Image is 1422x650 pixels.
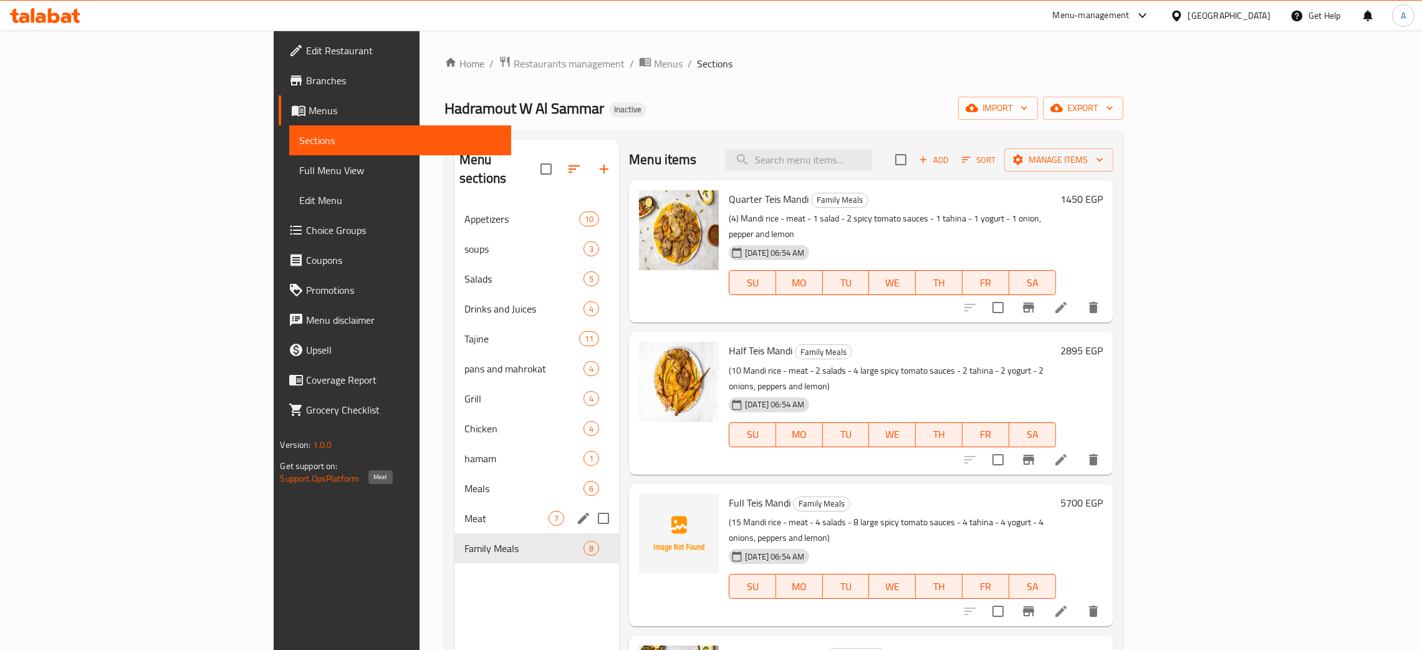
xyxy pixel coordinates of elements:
[921,425,958,444] span: TH
[729,190,809,208] span: Quarter Teis Mandi
[776,422,823,447] button: MO
[280,458,337,474] span: Get support on:
[639,56,683,72] a: Menus
[454,473,619,503] div: Meals6
[1054,604,1069,619] a: Edit menu item
[1014,578,1051,596] span: SA
[584,301,599,316] div: items
[1009,574,1056,599] button: SA
[464,211,579,226] span: Appetizers
[1014,425,1051,444] span: SA
[729,211,1055,242] p: (4) Mandi rice - meat - 1 salad - 2 spicy tomato sauces - 1 tahina - 1 yogurt - 1 onion, pepper a...
[985,294,1011,321] span: Select to update
[306,283,501,298] span: Promotions
[823,270,870,295] button: TU
[874,425,911,444] span: WE
[1054,300,1069,315] a: Edit menu item
[639,342,719,422] img: Half Teis Mandi
[959,150,999,170] button: Sort
[579,331,599,346] div: items
[1014,152,1103,168] span: Manage items
[313,437,332,453] span: 1.0.0
[306,402,501,417] span: Grocery Checklist
[279,335,511,365] a: Upsell
[1014,293,1044,323] button: Branch-specific-item
[963,574,1009,599] button: FR
[795,344,852,359] div: Family Meals
[464,511,549,526] span: Meat
[1079,596,1108,626] button: delete
[454,354,619,384] div: pans and mahrokat4
[580,213,598,225] span: 10
[697,56,733,71] span: Sections
[306,372,501,387] span: Coverage Report
[464,331,579,346] span: Tajine
[1009,270,1056,295] button: SA
[464,421,584,436] span: Chicken
[306,43,501,58] span: Edit Restaurant
[280,437,310,453] span: Version:
[985,598,1011,624] span: Select to update
[584,421,599,436] div: items
[589,154,619,184] button: Add section
[574,509,593,528] button: edit
[740,247,809,259] span: [DATE] 06:54 AM
[1043,97,1123,120] button: export
[464,271,584,286] span: Salads
[464,391,584,406] span: Grill
[740,399,809,410] span: [DATE] 06:54 AM
[464,481,584,496] span: Meals
[464,361,584,376] span: pans and mahrokat
[1014,445,1044,475] button: Branch-specific-item
[630,56,634,71] li: /
[795,345,852,359] span: Family Meals
[776,574,823,599] button: MO
[454,503,619,533] div: Meat7edit
[729,515,1055,546] p: (15 Mandi rice - meat - 4 salads - 8 large spicy tomato sauces - 4 tahina - 4 yogurt - 4 onions, ...
[533,156,559,182] span: Select all sections
[729,574,776,599] button: SU
[963,270,1009,295] button: FR
[914,150,954,170] button: Add
[584,481,599,496] div: items
[584,361,599,376] div: items
[1014,596,1044,626] button: Branch-specific-item
[916,270,963,295] button: TH
[781,274,818,292] span: MO
[823,422,870,447] button: TU
[729,493,790,512] span: Full Teis Mandi
[306,73,501,88] span: Branches
[444,56,1123,72] nav: breadcrumb
[306,223,501,238] span: Choice Groups
[734,578,771,596] span: SU
[464,241,584,256] span: soups
[639,190,719,270] img: Quarter Teis Mandi
[464,301,584,316] div: Drinks and Juices
[454,533,619,563] div: Family Meals8
[828,425,865,444] span: TU
[464,541,584,556] span: Family Meals
[584,393,598,405] span: 4
[1079,445,1108,475] button: delete
[1188,9,1271,22] div: [GEOGRAPHIC_DATA]
[954,150,1004,170] span: Sort items
[289,155,511,185] a: Full Menu View
[828,274,865,292] span: TU
[734,274,771,292] span: SU
[609,102,646,117] div: Inactive
[869,270,916,295] button: WE
[1004,148,1113,172] button: Manage items
[968,274,1004,292] span: FR
[584,273,598,285] span: 5
[869,574,916,599] button: WE
[454,444,619,473] div: hamam1
[869,422,916,447] button: WE
[729,422,776,447] button: SU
